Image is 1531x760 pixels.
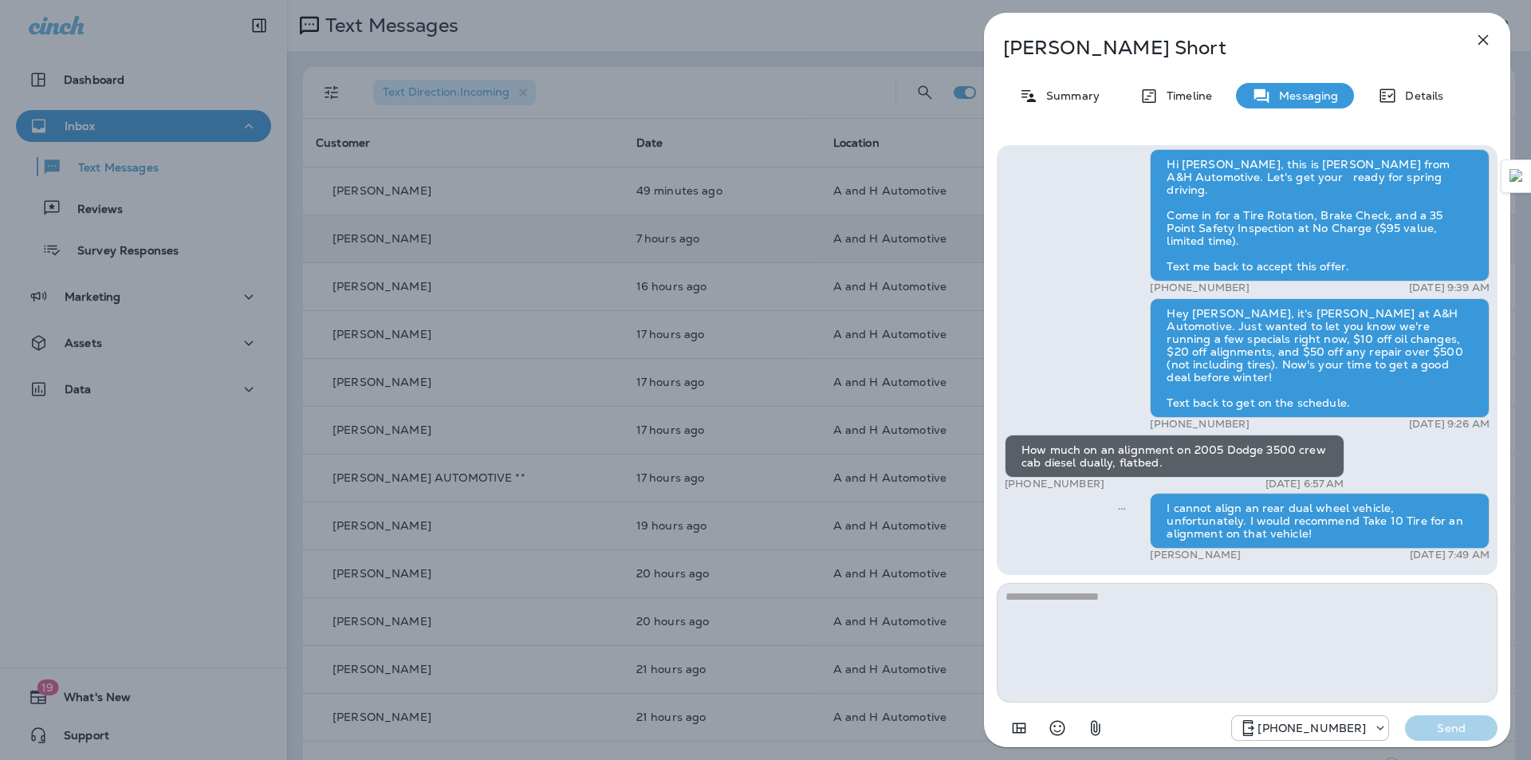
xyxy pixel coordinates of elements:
p: [PHONE_NUMBER] [1150,418,1250,431]
p: [PHONE_NUMBER] [1257,722,1366,734]
p: Messaging [1271,89,1338,102]
button: Select an emoji [1041,712,1073,744]
p: [DATE] 9:26 AM [1409,418,1490,431]
img: Detect Auto [1509,169,1524,183]
p: Timeline [1159,89,1212,102]
p: [PERSON_NAME] [1150,549,1241,561]
p: [PHONE_NUMBER] [1150,282,1250,294]
p: [PERSON_NAME] Short [1003,37,1439,59]
span: Sent [1118,500,1126,514]
button: Add in a premade template [1003,712,1035,744]
p: [DATE] 7:49 AM [1410,549,1490,561]
div: I cannot align an rear dual wheel vehicle, unfortunately. I would recommend Take 10 Tire for an a... [1150,493,1490,549]
div: Hi [PERSON_NAME], this is [PERSON_NAME] from A&H Automotive. Let's get your ready for spring driv... [1150,149,1490,282]
p: [PHONE_NUMBER] [1005,478,1104,490]
p: [DATE] 6:57 AM [1265,478,1344,490]
div: How much on an alignment on 2005 Dodge 3500 crew cab diesel dually, flatbed. [1005,435,1344,478]
p: [DATE] 9:39 AM [1409,282,1490,294]
div: Hey [PERSON_NAME], it's [PERSON_NAME] at A&H Automotive. Just wanted to let you know we're runnin... [1150,298,1490,418]
p: Details [1397,89,1443,102]
p: Summary [1038,89,1100,102]
div: +1 (405) 873-8731 [1232,719,1388,738]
